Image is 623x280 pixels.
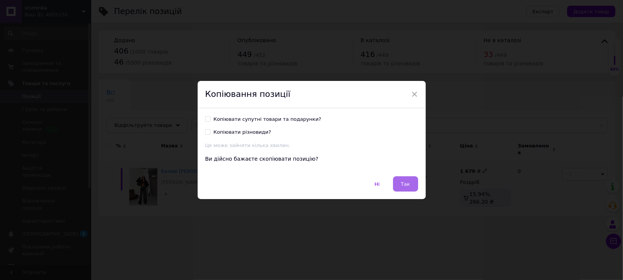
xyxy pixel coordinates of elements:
[205,89,291,99] span: Копіювання позиції
[366,176,387,191] button: Ні
[214,129,271,136] div: Копіювати різновиди?
[401,181,410,187] span: Так
[205,155,418,163] div: Ви дійсно бажаєте скопіювати позицію?
[205,142,290,148] span: Це може зайняти кілька хвилин.
[214,116,322,123] div: Копіювати супутні товари та подарунки?
[411,88,418,101] span: ×
[374,181,379,187] span: Ні
[393,176,418,191] button: Так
